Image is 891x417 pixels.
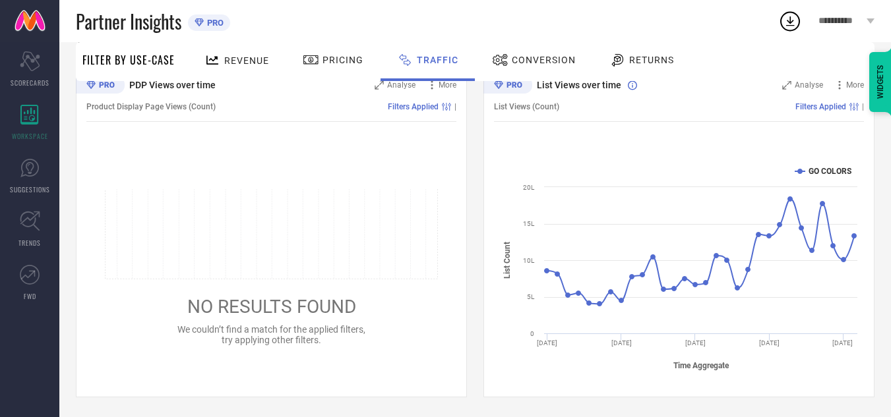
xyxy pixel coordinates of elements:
[11,78,49,88] span: SCORECARDS
[417,55,458,65] span: Traffic
[685,339,706,347] text: [DATE]
[537,339,557,347] text: [DATE]
[439,80,456,90] span: More
[388,102,439,111] span: Filters Applied
[387,80,415,90] span: Analyse
[76,8,181,35] span: Partner Insights
[795,80,823,90] span: Analyse
[86,102,216,111] span: Product Display Page Views (Count)
[454,102,456,111] span: |
[483,76,532,96] div: Premium
[629,55,674,65] span: Returns
[512,55,576,65] span: Conversion
[673,361,729,370] tspan: Time Aggregate
[846,80,864,90] span: More
[187,296,356,318] span: NO RESULTS FOUND
[527,293,535,300] text: 5L
[503,242,512,279] tspan: List Count
[809,167,851,176] text: GO COLORS
[82,52,175,68] span: Filter By Use-Case
[782,80,791,90] svg: Zoom
[611,339,632,347] text: [DATE]
[18,238,41,248] span: TRENDS
[323,55,363,65] span: Pricing
[10,184,50,194] span: SUGGESTIONS
[204,18,224,28] span: PRO
[76,76,125,96] div: Premium
[862,102,864,111] span: |
[177,324,365,345] span: We couldn’t find a match for the applied filters, try applying other filters.
[494,102,559,111] span: List Views (Count)
[24,291,36,301] span: FWD
[224,55,269,66] span: Revenue
[12,131,48,141] span: WORKSPACE
[795,102,846,111] span: Filters Applied
[759,339,780,347] text: [DATE]
[129,80,216,90] span: PDP Views over time
[832,339,853,347] text: [DATE]
[523,257,535,264] text: 10L
[375,80,384,90] svg: Zoom
[778,9,802,33] div: Open download list
[523,184,535,191] text: 20L
[530,330,534,337] text: 0
[523,220,535,227] text: 15L
[537,80,621,90] span: List Views over time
